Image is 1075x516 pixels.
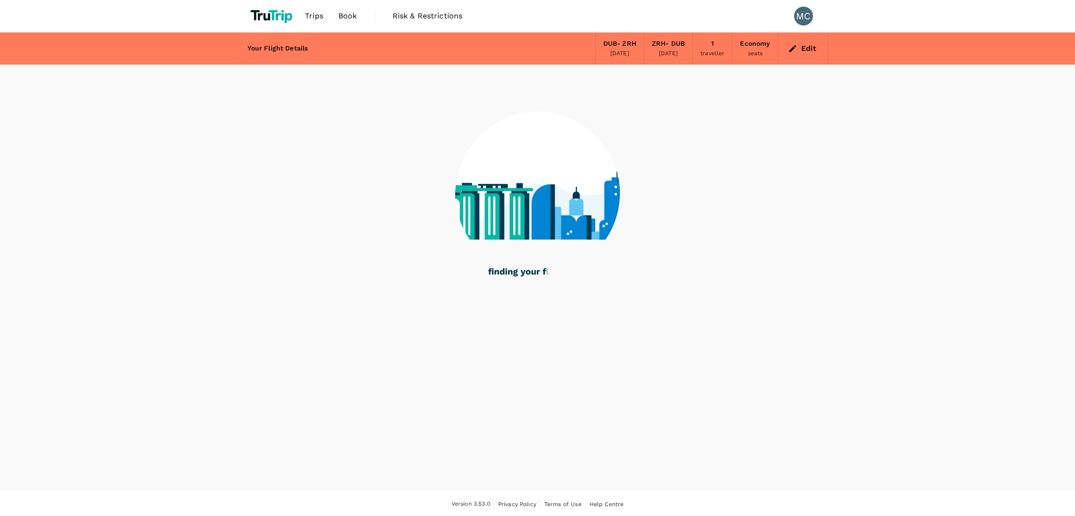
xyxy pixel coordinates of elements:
[700,49,724,58] div: traveller
[544,501,582,508] span: Terms of Use
[794,7,813,25] div: MC
[451,499,490,509] span: Version 3.53.0
[603,39,636,49] div: DUB - ZRH
[748,49,763,58] div: seats
[786,41,820,56] button: Edit
[659,49,678,58] div: [DATE]
[652,39,685,49] div: ZRH - DUB
[305,10,323,22] span: Trips
[740,39,770,49] div: Economy
[590,501,624,508] span: Help Centre
[498,501,536,508] span: Privacy Policy
[544,499,582,509] a: Terms of Use
[488,268,570,277] g: finding your flights
[590,499,624,509] a: Help Centre
[711,39,714,49] div: 1
[247,6,298,26] img: TruTrip logo
[338,10,357,22] span: Book
[498,499,536,509] a: Privacy Policy
[393,10,463,22] span: Risk & Restrictions
[610,49,629,58] div: [DATE]
[247,43,308,54] div: Your Flight Details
